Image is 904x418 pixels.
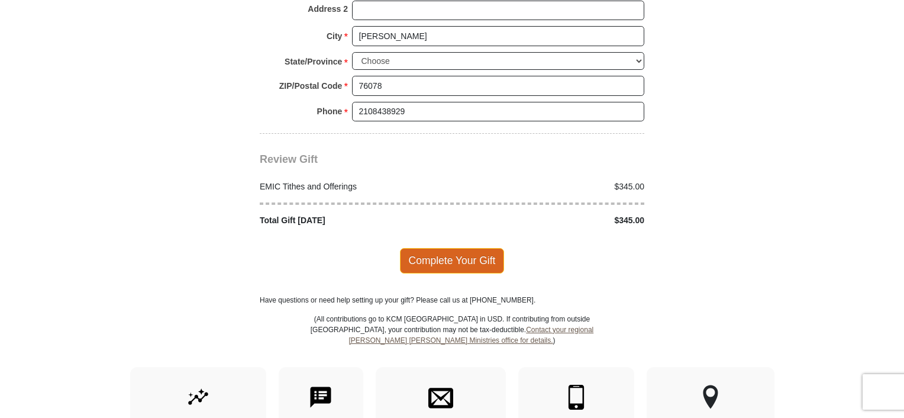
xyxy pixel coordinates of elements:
[327,28,342,44] strong: City
[400,248,505,273] span: Complete Your Gift
[186,385,211,410] img: give-by-stock.svg
[702,385,719,410] img: other-region
[428,385,453,410] img: envelope.svg
[452,181,651,193] div: $345.00
[348,326,593,345] a: Contact your regional [PERSON_NAME] [PERSON_NAME] Ministries office for details.
[285,53,342,70] strong: State/Province
[452,214,651,227] div: $345.00
[308,1,348,17] strong: Address 2
[564,385,589,410] img: mobile.svg
[260,295,644,306] p: Have questions or need help setting up your gift? Please call us at [PHONE_NUMBER].
[317,103,343,120] strong: Phone
[310,314,594,367] p: (All contributions go to KCM [GEOGRAPHIC_DATA] in USD. If contributing from outside [GEOGRAPHIC_D...
[260,153,318,165] span: Review Gift
[254,181,453,193] div: EMIC Tithes and Offerings
[279,78,343,94] strong: ZIP/Postal Code
[254,214,453,227] div: Total Gift [DATE]
[308,385,333,410] img: text-to-give.svg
